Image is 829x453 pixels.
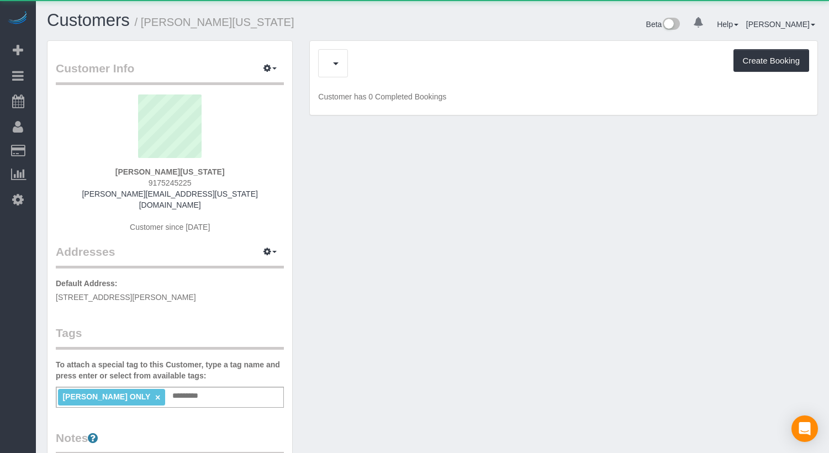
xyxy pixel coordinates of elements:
p: Customer has 0 Completed Bookings [318,91,809,102]
span: Customer since [DATE] [130,223,210,231]
span: [STREET_ADDRESS][PERSON_NAME] [56,293,196,302]
a: × [155,393,160,402]
legend: Customer Info [56,60,284,85]
label: Default Address: [56,278,118,289]
small: / [PERSON_NAME][US_STATE] [135,16,294,28]
img: Automaid Logo [7,11,29,27]
a: Beta [646,20,680,29]
label: To attach a special tag to this Customer, type a tag name and press enter or select from availabl... [56,359,284,381]
a: Help [717,20,738,29]
span: [PERSON_NAME] ONLY [62,392,150,401]
span: 9175245225 [149,178,192,187]
a: [PERSON_NAME][EMAIL_ADDRESS][US_STATE][DOMAIN_NAME] [82,189,257,209]
strong: [PERSON_NAME][US_STATE] [115,167,225,176]
legend: Tags [56,325,284,350]
button: Create Booking [733,49,809,72]
img: New interface [662,18,680,32]
div: Open Intercom Messenger [791,415,818,442]
a: Customers [47,10,130,30]
a: [PERSON_NAME] [746,20,815,29]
